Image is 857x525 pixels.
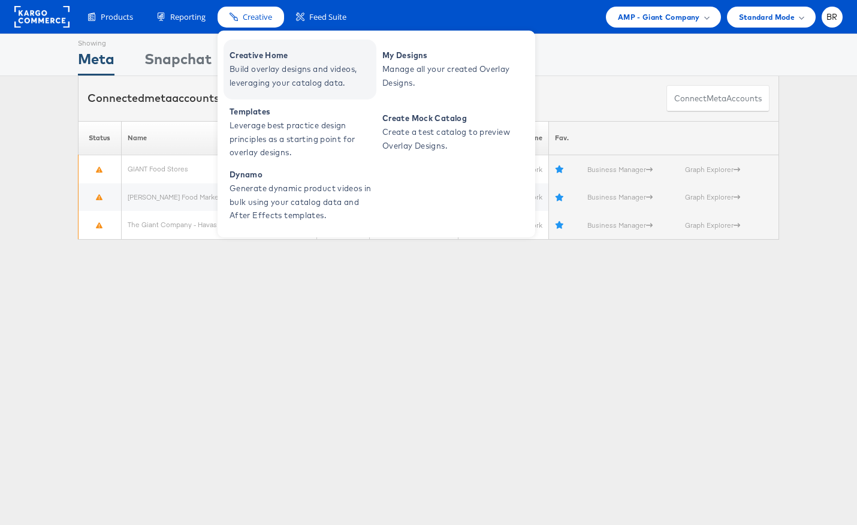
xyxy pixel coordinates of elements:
a: Graph Explorer [685,221,740,230]
a: Business Manager [587,165,653,174]
span: Create Mock Catalog [382,111,526,125]
a: Templates Leverage best practice design principles as a starting point for overlay designs. [224,102,376,162]
button: ConnectmetaAccounts [666,85,770,112]
span: Creative [243,11,272,23]
span: Generate dynamic product videos in bulk using your catalog data and After Effects templates. [230,182,373,222]
a: Dynamo Generate dynamic product videos in bulk using your catalog data and After Effects templates. [224,165,376,225]
a: GIANT Food Stores [128,164,188,173]
span: Feed Suite [309,11,346,23]
span: Dynamo [230,168,373,182]
a: The Giant Company - Havas Owned [128,220,242,229]
span: Manage all your created Overlay Designs. [382,62,526,90]
span: Creative Home [230,49,373,62]
span: Products [101,11,133,23]
span: Reporting [170,11,206,23]
th: Name [121,121,316,155]
span: BR [826,13,838,21]
a: Creative Home Build overlay designs and videos, leveraging your catalog data. [224,40,376,99]
span: Templates [230,105,373,119]
div: Meta [78,49,114,76]
div: Snapchat [144,49,212,76]
a: Create Mock Catalog Create a test catalog to preview Overlay Designs. [376,102,529,162]
span: Leverage best practice design principles as a starting point for overlay designs. [230,119,373,159]
a: My Designs Manage all your created Overlay Designs. [376,40,529,99]
span: Create a test catalog to preview Overlay Designs. [382,125,526,153]
th: Status [79,121,122,155]
span: meta [707,93,726,104]
a: Business Manager [587,192,653,201]
a: Graph Explorer [685,165,740,174]
a: Graph Explorer [685,192,740,201]
span: meta [144,91,172,105]
span: AMP - Giant Company [618,11,700,23]
span: Build overlay designs and videos, leveraging your catalog data. [230,62,373,90]
div: Showing [78,34,114,49]
span: Standard Mode [739,11,795,23]
a: Business Manager [587,221,653,230]
a: [PERSON_NAME] Food Markets [128,192,225,201]
span: My Designs [382,49,526,62]
div: Connected accounts [87,90,219,106]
